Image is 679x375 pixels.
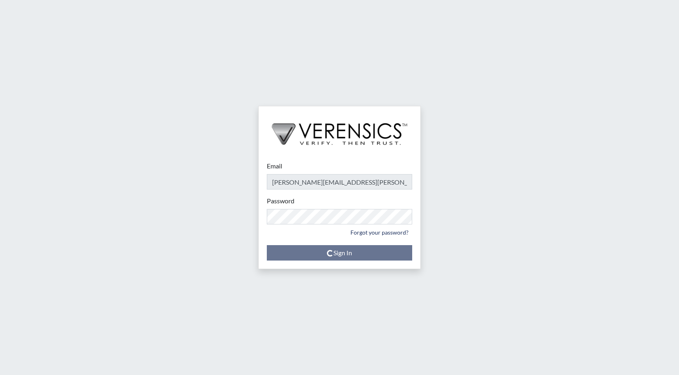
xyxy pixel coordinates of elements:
label: Password [267,196,294,206]
a: Forgot your password? [347,226,412,239]
img: logo-wide-black.2aad4157.png [259,106,420,153]
input: Email [267,174,412,190]
label: Email [267,161,282,171]
button: Sign In [267,245,412,261]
